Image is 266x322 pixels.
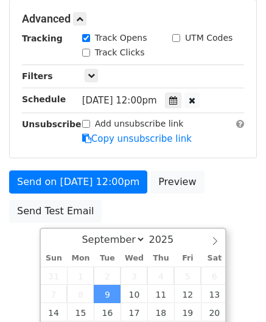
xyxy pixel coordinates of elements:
label: Track Clicks [95,46,145,59]
span: September 20, 2025 [201,303,228,321]
span: Tue [94,254,121,262]
span: September 17, 2025 [121,303,147,321]
span: September 4, 2025 [147,267,174,285]
strong: Unsubscribe [22,119,82,129]
span: September 15, 2025 [67,303,94,321]
span: September 7, 2025 [41,285,68,303]
span: September 14, 2025 [41,303,68,321]
span: September 6, 2025 [201,267,228,285]
span: September 18, 2025 [147,303,174,321]
span: September 9, 2025 [94,285,121,303]
span: Mon [67,254,94,262]
a: Copy unsubscribe link [82,133,192,144]
iframe: Chat Widget [205,264,266,322]
span: August 31, 2025 [41,267,68,285]
span: September 3, 2025 [121,267,147,285]
span: Fri [174,254,201,262]
span: September 10, 2025 [121,285,147,303]
span: September 5, 2025 [174,267,201,285]
span: September 16, 2025 [94,303,121,321]
span: September 19, 2025 [174,303,201,321]
label: Add unsubscribe link [95,117,184,130]
span: [DATE] 12:00pm [82,95,157,106]
h5: Advanced [22,12,244,26]
strong: Tracking [22,33,63,43]
a: Send Test Email [9,200,102,223]
span: September 1, 2025 [67,267,94,285]
span: Wed [121,254,147,262]
span: Sat [201,254,228,262]
span: September 13, 2025 [201,285,228,303]
span: September 2, 2025 [94,267,121,285]
label: Track Opens [95,32,147,44]
span: Thu [147,254,174,262]
strong: Filters [22,71,53,81]
strong: Schedule [22,94,66,104]
span: September 12, 2025 [174,285,201,303]
a: Send on [DATE] 12:00pm [9,170,147,194]
a: Preview [150,170,204,194]
span: September 11, 2025 [147,285,174,303]
input: Year [145,234,189,245]
span: Sun [41,254,68,262]
label: UTM Codes [185,32,233,44]
span: September 8, 2025 [67,285,94,303]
